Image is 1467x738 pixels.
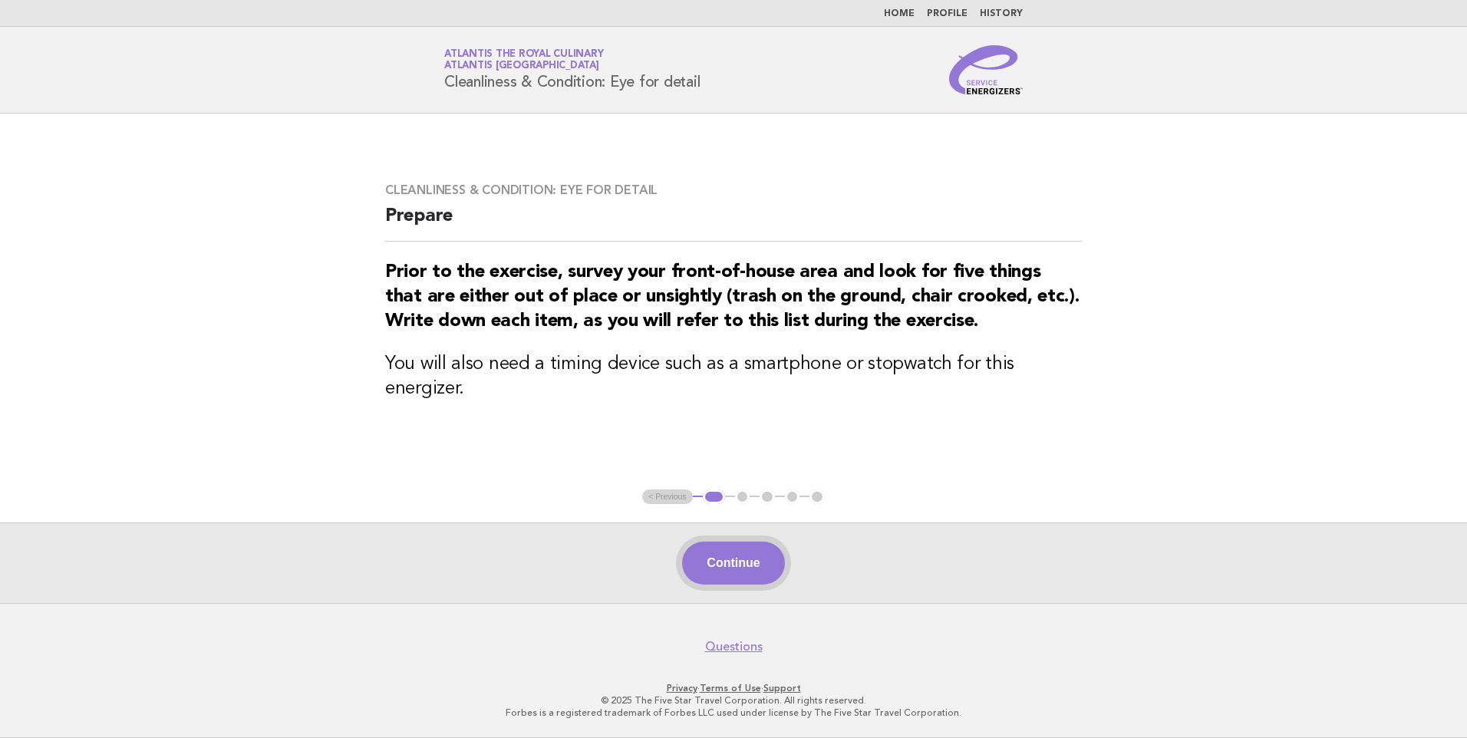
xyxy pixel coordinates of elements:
p: Forbes is a registered trademark of Forbes LLC used under license by The Five Star Travel Corpora... [264,707,1203,719]
p: · · [264,682,1203,694]
a: Privacy [667,683,697,694]
a: History [980,9,1023,18]
p: © 2025 The Five Star Travel Corporation. All rights reserved. [264,694,1203,707]
a: Profile [927,9,968,18]
a: Atlantis the Royal CulinaryAtlantis [GEOGRAPHIC_DATA] [444,49,603,71]
h2: Prepare [385,204,1082,242]
button: Continue [682,542,784,585]
a: Support [763,683,801,694]
span: Atlantis [GEOGRAPHIC_DATA] [444,61,599,71]
h3: You will also need a timing device such as a smartphone or stopwatch for this energizer. [385,352,1082,401]
a: Home [884,9,915,18]
button: 1 [703,489,725,505]
h3: Cleanliness & Condition: Eye for detail [385,183,1082,198]
img: Service Energizers [949,45,1023,94]
h1: Cleanliness & Condition: Eye for detail [444,50,700,90]
strong: Prior to the exercise, survey your front-of-house area and look for five things that are either o... [385,263,1080,331]
a: Questions [705,639,763,654]
a: Terms of Use [700,683,761,694]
